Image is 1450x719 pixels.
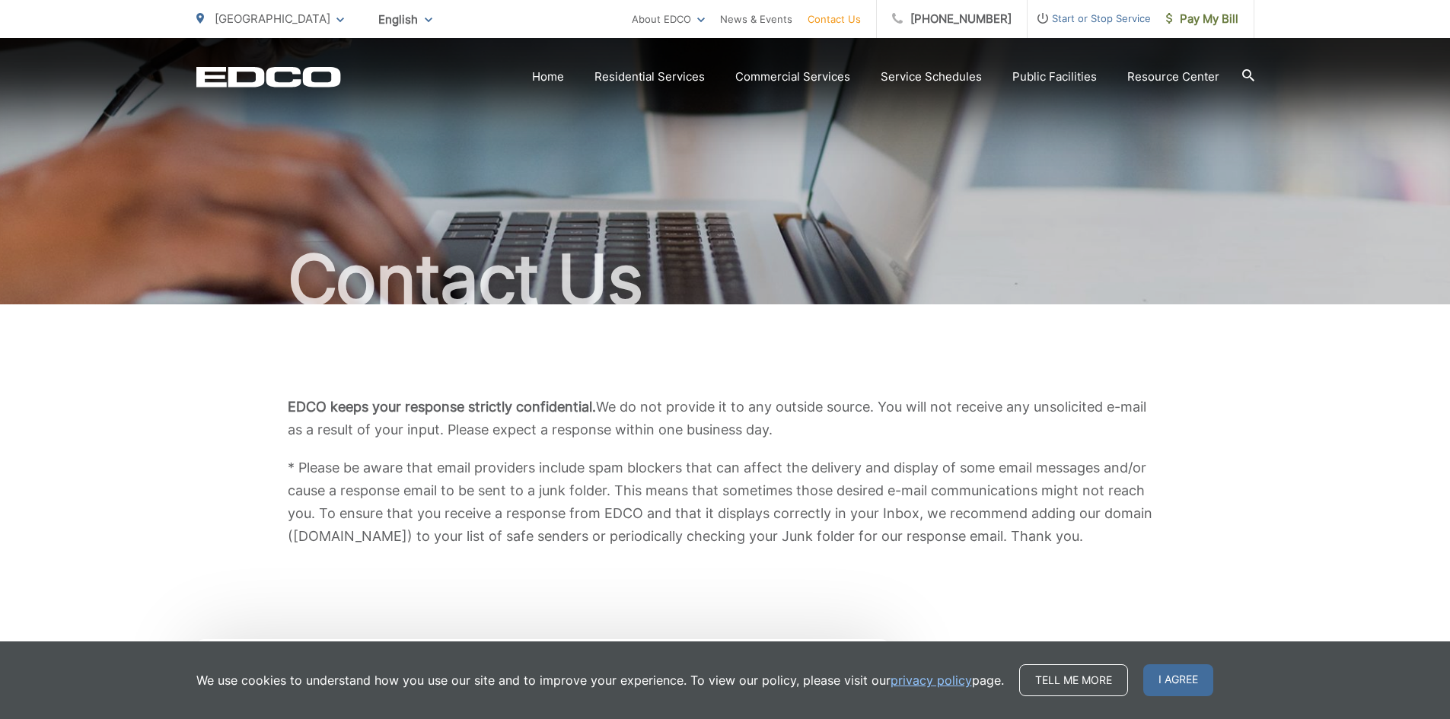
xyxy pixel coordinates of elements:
a: Home [532,68,564,86]
p: We use cookies to understand how you use our site and to improve your experience. To view our pol... [196,671,1004,689]
a: Commercial Services [735,68,850,86]
span: I agree [1143,664,1213,696]
a: Resource Center [1127,68,1219,86]
span: [GEOGRAPHIC_DATA] [215,11,330,26]
a: EDCD logo. Return to the homepage. [196,66,341,87]
a: Public Facilities [1012,68,1097,86]
h1: Contact Us [196,242,1254,318]
p: We do not provide it to any outside source. You will not receive any unsolicited e-mail as a resu... [288,396,1163,441]
h3: Employment [927,639,1254,657]
p: * Please be aware that email providers include spam blockers that can affect the delivery and dis... [288,457,1163,548]
a: About EDCO [632,10,705,28]
a: Service Schedules [881,68,982,86]
span: Pay My Bill [1166,10,1238,28]
a: News & Events [720,10,792,28]
a: Contact Us [808,10,861,28]
span: English [367,6,444,33]
a: privacy policy [891,671,972,689]
a: Residential Services [594,68,705,86]
b: EDCO keeps your response strictly confidential. [288,399,596,415]
a: Tell me more [1019,664,1128,696]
